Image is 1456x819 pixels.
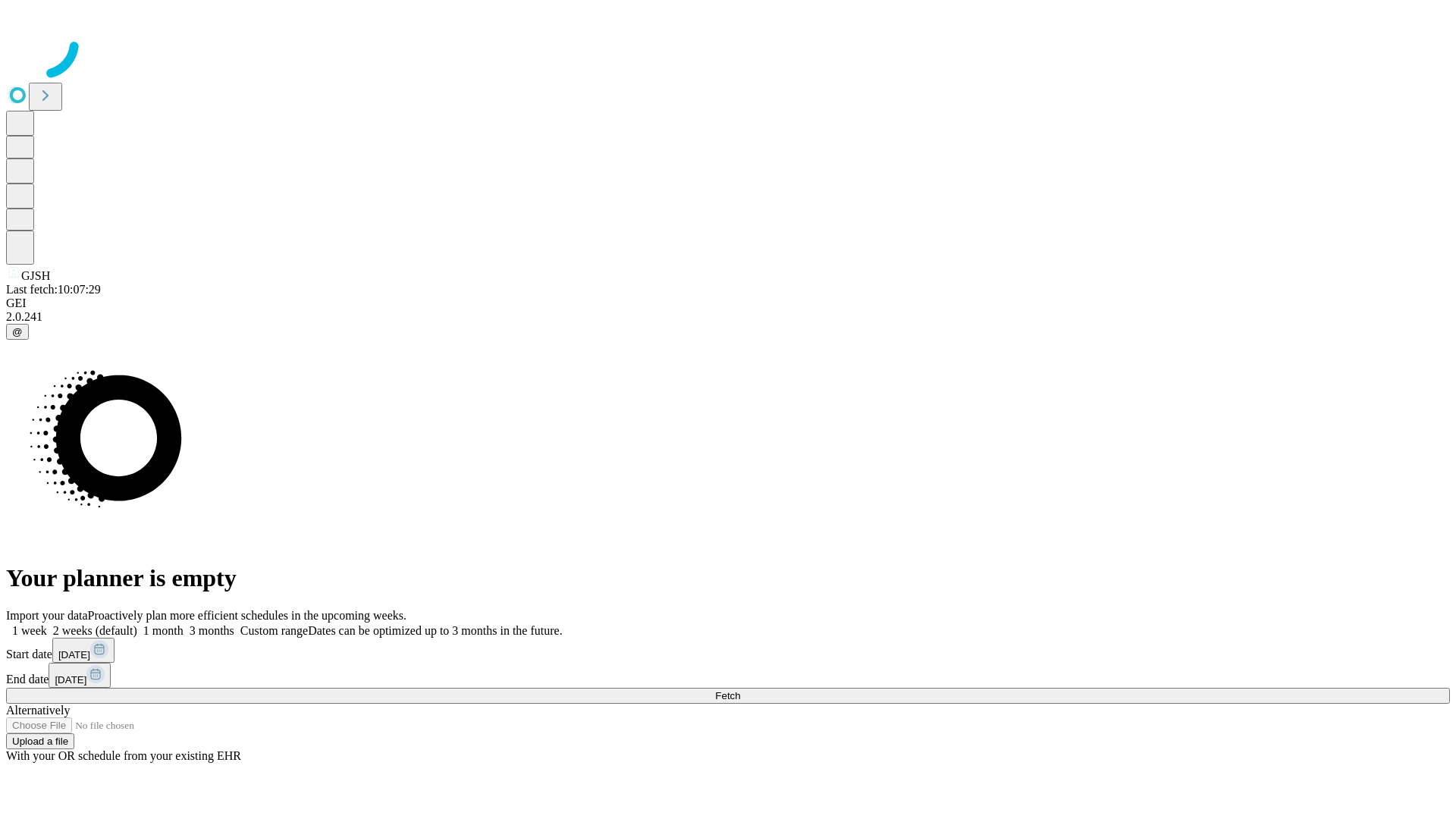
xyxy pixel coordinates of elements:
[6,283,101,296] span: Last fetch: 10:07:29
[6,749,241,762] span: With your OR schedule from your existing EHR
[715,690,740,701] span: Fetch
[6,688,1450,704] button: Fetch
[12,326,23,337] span: @
[52,638,115,663] button: [DATE]
[190,624,234,637] span: 3 months
[6,638,1450,663] div: Start date
[53,624,137,637] span: 2 weeks (default)
[6,297,1450,310] div: GEI
[308,624,562,637] span: Dates can be optimized up to 3 months in the future.
[6,733,74,749] button: Upload a file
[6,609,88,622] span: Import your data
[6,310,1450,324] div: 2.0.241
[6,704,70,717] span: Alternatively
[88,609,406,622] span: Proactively plan more efficient schedules in the upcoming weeks.
[49,663,111,688] button: [DATE]
[6,564,1450,592] h1: Your planner is empty
[12,624,47,637] span: 1 week
[21,269,50,282] span: GJSH
[143,624,184,637] span: 1 month
[240,624,308,637] span: Custom range
[58,649,90,661] span: [DATE]
[6,324,29,340] button: @
[6,663,1450,688] div: End date
[55,674,86,686] span: [DATE]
